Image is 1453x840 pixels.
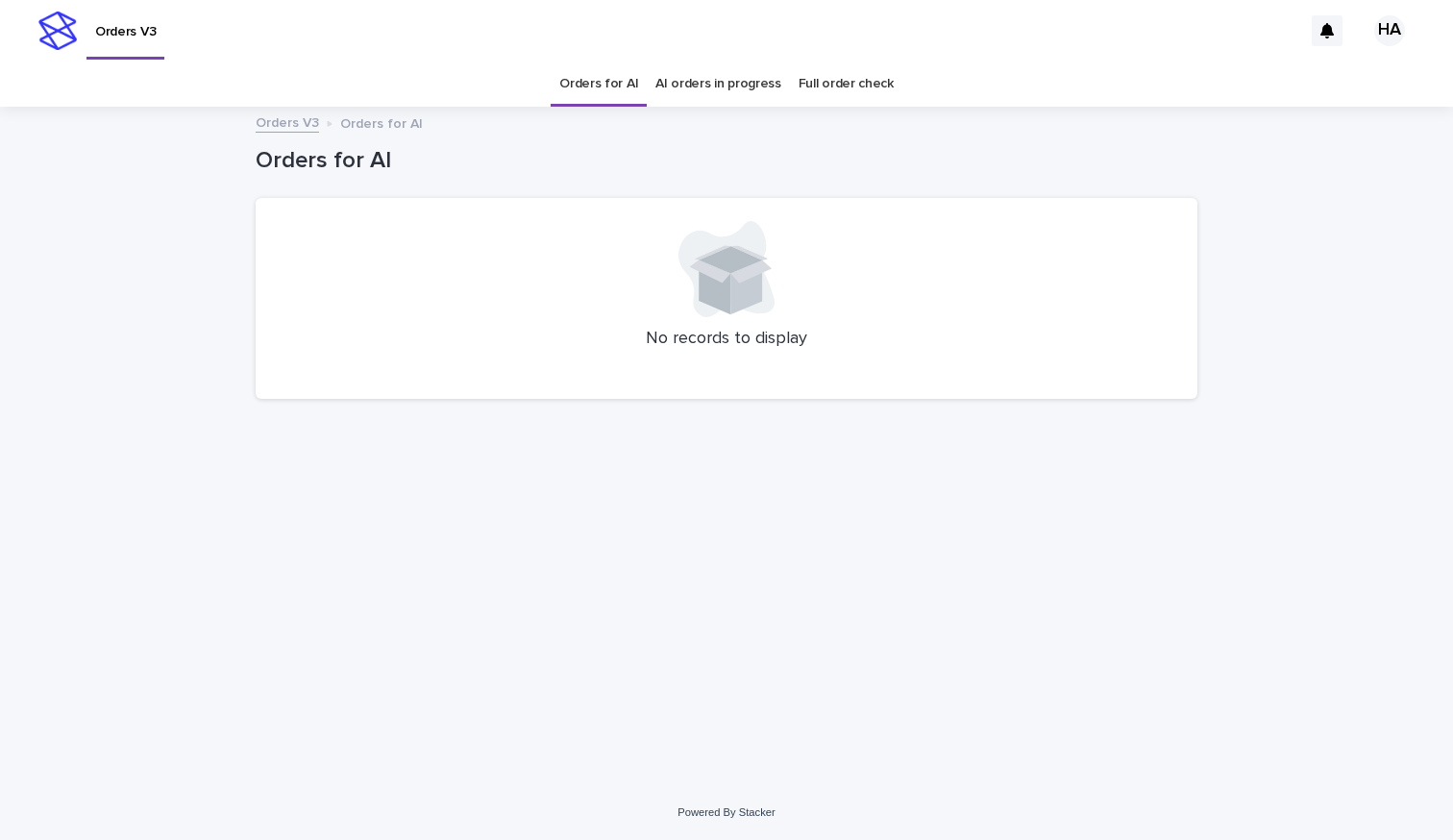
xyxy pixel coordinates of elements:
a: Powered By Stacker [677,806,775,818]
a: Orders for AI [559,62,638,107]
div: HA [1374,15,1405,46]
a: AI orders in progress [655,62,781,107]
h1: Orders for AI [256,147,1197,175]
img: stacker-logo-s-only.png [38,12,77,50]
p: Orders for AI [340,111,423,133]
p: No records to display [279,329,1174,350]
a: Full order check [799,62,894,107]
a: Orders V3 [256,111,319,133]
